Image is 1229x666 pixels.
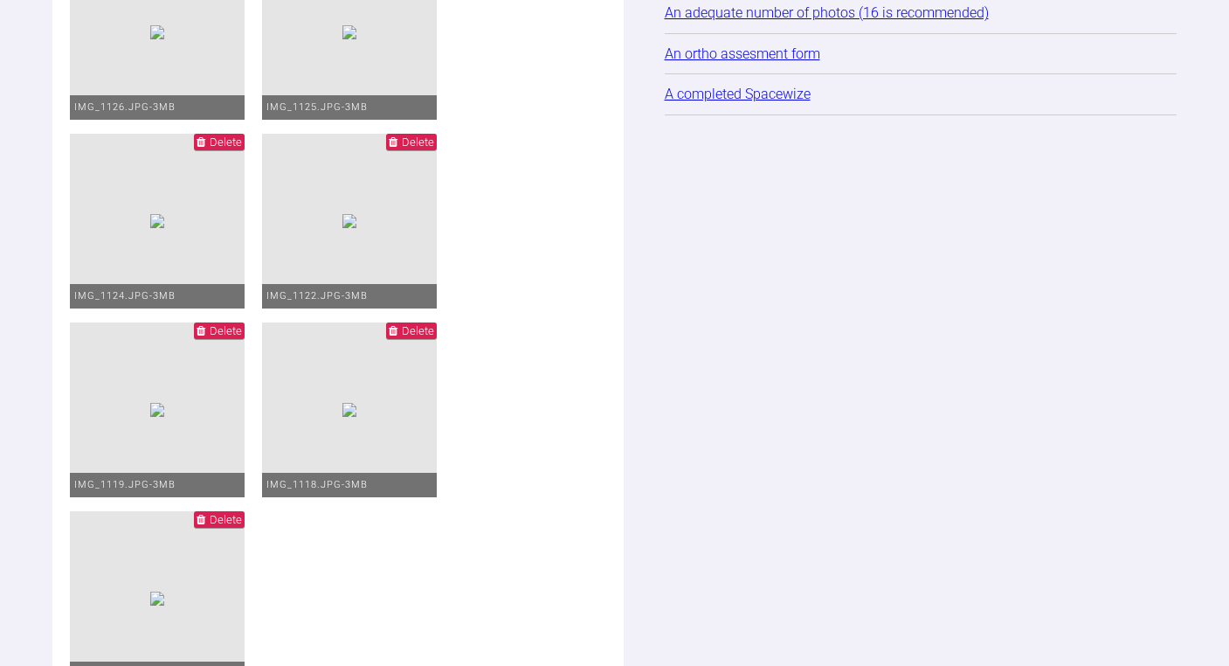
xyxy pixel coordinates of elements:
[74,101,176,113] span: IMG_1126.JPG - 3MB
[402,135,434,149] span: Delete
[266,290,368,302] span: IMG_1122.JPG - 3MB
[150,592,164,606] img: 9cae9f0b-f9d2-4cab-bd06-21968a83eaf3
[210,135,242,149] span: Delete
[665,45,820,62] a: An ortho assesment form
[210,324,242,337] span: Delete
[266,101,368,113] span: IMG_1125.JPG - 3MB
[665,86,811,102] a: A completed Spacewize
[342,214,356,228] img: ee3c19f1-00e9-4e06-bc57-92fdca072baf
[342,25,356,39] img: 5e815b83-1515-4c8c-a9cd-9e5e7e75dba1
[210,513,242,526] span: Delete
[150,25,164,39] img: 638e2cd3-bf20-4561-a63a-ecd9a830ad98
[150,214,164,228] img: 2f54513c-ab5e-4b07-a9b6-5fa7169e961c
[74,290,176,302] span: IMG_1124.JPG - 3MB
[74,479,176,490] span: IMG_1119.JPG - 3MB
[266,479,368,490] span: IMG_1118.JPG - 3MB
[150,403,164,417] img: 5a636642-8e1c-4759-9f49-2307bdee444f
[342,403,356,417] img: cd760cc6-a413-43d5-a16a-b4b1d571eec4
[402,324,434,337] span: Delete
[665,4,989,21] a: An adequate number of photos (16 is recommended)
